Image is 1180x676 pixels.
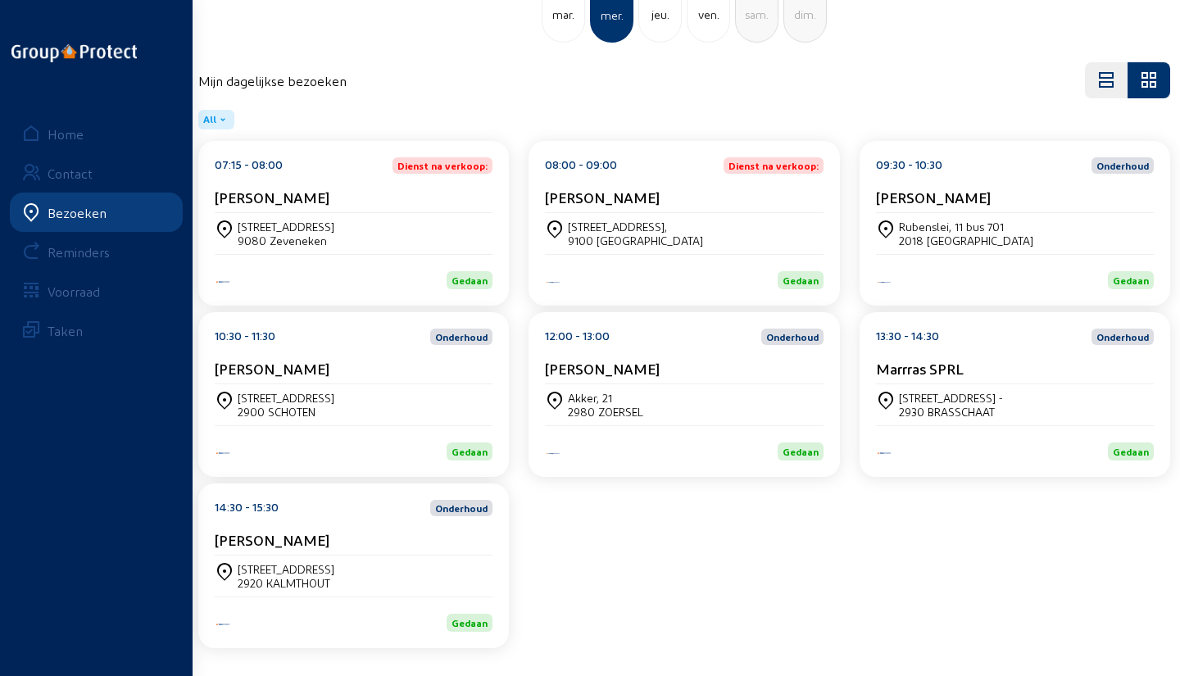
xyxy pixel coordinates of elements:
span: Gedaan [783,446,819,457]
img: Aqua Protect [215,451,231,456]
div: Home [48,126,84,142]
div: mar. [542,5,584,25]
div: 07:15 - 08:00 [215,157,283,174]
cam-card-title: [PERSON_NAME] [215,360,329,377]
div: [STREET_ADDRESS] [238,391,334,405]
div: 2930 BRASSCHAAT [899,405,1003,419]
div: [STREET_ADDRESS] [238,562,334,576]
span: Gedaan [452,274,488,286]
h4: Mijn dagelijkse bezoeken [198,73,347,88]
cam-card-title: [PERSON_NAME] [876,188,991,206]
cam-card-title: [PERSON_NAME] [545,188,660,206]
div: 12:00 - 13:00 [545,329,610,345]
img: Energy Protect HVAC [876,280,892,284]
div: 9080 Zeveneken [238,234,334,247]
span: Onderhoud [435,332,488,342]
div: Rubenslei, 11 bus 701 [899,220,1033,234]
cam-card-title: [PERSON_NAME] [215,531,329,548]
div: 08:00 - 09:00 [545,157,617,174]
div: jeu. [639,5,681,25]
div: 14:30 - 15:30 [215,500,279,516]
div: 9100 [GEOGRAPHIC_DATA] [568,234,703,247]
a: Reminders [10,232,183,271]
div: 2980 ZOERSEL [568,405,643,419]
div: Voorraad [48,284,100,299]
div: 2900 SCHOTEN [238,405,334,419]
div: Contact [48,166,93,181]
cam-card-title: [PERSON_NAME] [215,188,329,206]
a: Home [10,114,183,153]
span: Onderhoud [1096,161,1149,170]
div: [STREET_ADDRESS], [568,220,703,234]
img: Aqua Protect [215,279,231,284]
div: Reminders [48,244,110,260]
div: sam. [736,5,778,25]
div: ven. [688,5,729,25]
div: 09:30 - 10:30 [876,157,942,174]
div: 2018 [GEOGRAPHIC_DATA] [899,234,1033,247]
cam-card-title: [PERSON_NAME] [545,360,660,377]
span: Gedaan [1113,274,1149,286]
cam-card-title: Marrras SPRL [876,360,964,377]
img: Aqua Protect [215,622,231,627]
span: Dienst na verkoop: [397,161,488,170]
div: Bezoeken [48,205,107,220]
span: Gedaan [452,617,488,628]
span: Dienst na verkoop: [728,161,819,170]
span: Gedaan [452,446,488,457]
div: Akker, 21 [568,391,643,405]
a: Voorraad [10,271,183,311]
img: Energy Protect HVAC [545,280,561,284]
span: Onderhoud [435,503,488,513]
img: logo-oneline.png [11,44,137,62]
span: All [203,113,216,126]
a: Contact [10,153,183,193]
img: Energy Protect HVAC [545,451,561,456]
div: 10:30 - 11:30 [215,329,275,345]
div: dim. [784,5,826,25]
div: 13:30 - 14:30 [876,329,939,345]
img: Aqua Protect [876,451,892,456]
a: Taken [10,311,183,350]
div: 2920 KALMTHOUT [238,576,334,590]
div: [STREET_ADDRESS] - [899,391,1003,405]
div: [STREET_ADDRESS] [238,220,334,234]
a: Bezoeken [10,193,183,232]
span: Gedaan [783,274,819,286]
div: Taken [48,323,83,338]
span: Gedaan [1113,446,1149,457]
div: mer. [592,6,632,25]
span: Onderhoud [766,332,819,342]
span: Onderhoud [1096,332,1149,342]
